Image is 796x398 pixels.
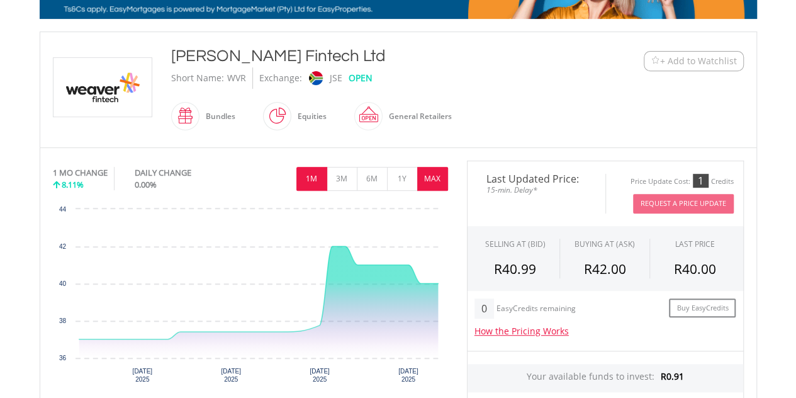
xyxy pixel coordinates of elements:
span: Last Updated Price: [477,174,596,184]
div: 1 MO CHANGE [53,167,108,179]
div: Equities [291,101,327,132]
img: Watchlist [651,56,660,65]
div: OPEN [349,67,373,89]
div: DAILY CHANGE [135,167,233,179]
a: Buy EasyCredits [669,298,736,318]
div: JSE [330,67,342,89]
div: [PERSON_NAME] Fintech Ltd [171,45,566,67]
text: 38 [59,317,66,324]
text: 44 [59,206,66,213]
div: Chart. Highcharts interactive chart. [53,203,448,392]
button: 1Y [387,167,418,191]
button: 3M [327,167,357,191]
div: Your available funds to invest: [468,364,743,392]
div: Exchange: [259,67,302,89]
span: 15-min. Delay* [477,184,596,196]
text: [DATE] 2025 [310,368,330,383]
span: R0.91 [661,370,684,382]
button: 1M [296,167,327,191]
img: jse.png [308,71,322,85]
button: Watchlist + Add to Watchlist [644,51,744,71]
span: BUYING AT (ASK) [575,239,635,249]
div: EasyCredits remaining [496,304,576,315]
span: R40.00 [674,260,716,278]
text: 42 [59,243,66,250]
span: R40.99 [494,260,536,278]
text: 36 [59,355,66,361]
div: LAST PRICE [675,239,715,249]
span: R42.00 [583,260,625,278]
div: SELLING AT (BID) [485,239,545,249]
div: Price Update Cost: [631,177,690,186]
button: MAX [417,167,448,191]
a: How the Pricing Works [474,325,569,337]
span: + Add to Watchlist [660,55,737,67]
div: Short Name: [171,67,224,89]
div: 1 [693,174,709,188]
text: [DATE] 2025 [398,368,418,383]
div: Credits [711,177,734,186]
svg: Interactive chart [53,203,448,392]
span: 8.11% [62,179,84,190]
div: 0 [474,298,494,319]
button: 6M [357,167,388,191]
div: General Retailers [383,101,452,132]
text: [DATE] 2025 [132,368,152,383]
button: Request A Price Update [633,194,734,213]
img: EQU.ZA.WVR.png [55,58,150,117]
span: 0.00% [135,179,157,190]
div: WVR [227,67,246,89]
div: Bundles [199,101,235,132]
text: 40 [59,280,66,287]
text: [DATE] 2025 [221,368,241,383]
